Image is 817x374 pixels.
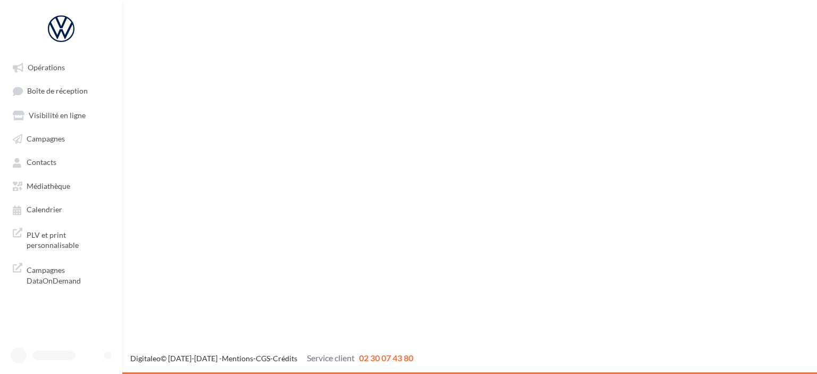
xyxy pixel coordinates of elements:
span: Médiathèque [27,181,70,190]
span: Campagnes DataOnDemand [27,263,110,286]
span: PLV et print personnalisable [27,228,110,251]
span: 02 30 07 43 80 [359,353,413,363]
span: Opérations [28,63,65,72]
span: Campagnes [27,134,65,143]
a: Contacts [6,152,116,171]
a: Boîte de réception [6,81,116,101]
a: Opérations [6,57,116,77]
span: Service client [307,353,355,363]
a: CGS [256,354,270,363]
a: Crédits [273,354,297,363]
a: Calendrier [6,200,116,219]
span: Calendrier [27,205,62,214]
a: PLV et print personnalisable [6,223,116,255]
a: Médiathèque [6,176,116,195]
a: Campagnes [6,129,116,148]
span: Visibilité en ligne [29,111,86,120]
a: Campagnes DataOnDemand [6,259,116,290]
a: Digitaleo [130,354,161,363]
a: Visibilité en ligne [6,105,116,124]
span: © [DATE]-[DATE] - - - [130,354,413,363]
a: Mentions [222,354,253,363]
span: Boîte de réception [27,87,88,96]
span: Contacts [27,158,56,167]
